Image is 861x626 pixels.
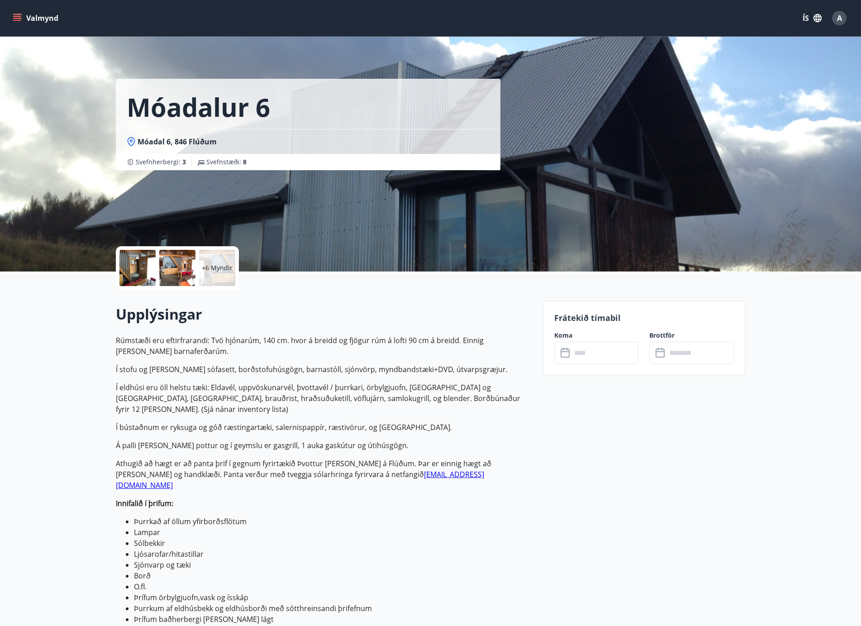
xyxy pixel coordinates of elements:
[134,603,532,614] li: Þurrkum af eldhúsbekk og eldhúsborði með sótthreinsandi þrifefnum
[134,614,532,625] li: Þrífum baðherbergi [PERSON_NAME] lágt
[134,538,532,549] li: Sólbekkir
[202,263,233,272] p: +6 Myndir
[243,158,247,166] span: 8
[134,516,532,527] li: Þurrkað af öllum yfirborðsflötum
[837,13,842,23] span: A
[554,331,639,340] label: Koma
[206,158,247,167] span: Svefnstæði :
[116,458,532,491] p: Athugið að hægt er að panta þrif í gegnum fyrirtækið Þvottur [PERSON_NAME] á Flúðum. Þar er einni...
[182,158,186,166] span: 3
[116,304,532,324] h2: Upplýsingar
[649,331,734,340] label: Brottför
[116,422,532,433] p: Í bústaðnum er ryksuga og góð ræstingartæki, salernispappír, ræstivörur, og [GEOGRAPHIC_DATA].
[828,7,850,29] button: A
[116,440,532,451] p: Á palli [PERSON_NAME] pottur og í geymslu er gasgrill, 1 auka gaskútur og útihúsgögn.
[134,592,532,603] li: Þrífum örbylgjuofn,vask og ísskáp
[136,158,186,167] span: Svefnherbergi :
[798,10,827,26] button: ÍS
[134,581,532,592] li: O.fl.
[554,312,734,324] p: Frátekið tímabil
[134,527,532,538] li: Lampar
[127,90,270,124] h1: Móadalur 6
[11,10,62,26] button: menu
[116,498,173,508] strong: Innifalið í þrifum:
[138,137,217,147] span: Móadal 6, 846 Flúðum
[116,364,532,375] p: Í stofu og [PERSON_NAME] sófasett, borðstofuhúsgögn, barnastóll, sjónvörp, myndbandstæki+DVD, útv...
[134,559,532,570] li: Sjónvarp og tæki
[116,382,532,415] p: Í eldhúsi eru öll helstu tæki: Eldavél, uppvöskunarvél, þvottavél / þurrkari, örbylgjuofn, [GEOGR...
[134,570,532,581] li: Borð
[116,335,532,357] p: Rúmstæði eru eftirfrarandi: Tvö hjónarúm, 140 cm. hvor á breidd og fjögur rúm á lofti 90 cm á bre...
[134,549,532,559] li: Ljósarofar/hitastillar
